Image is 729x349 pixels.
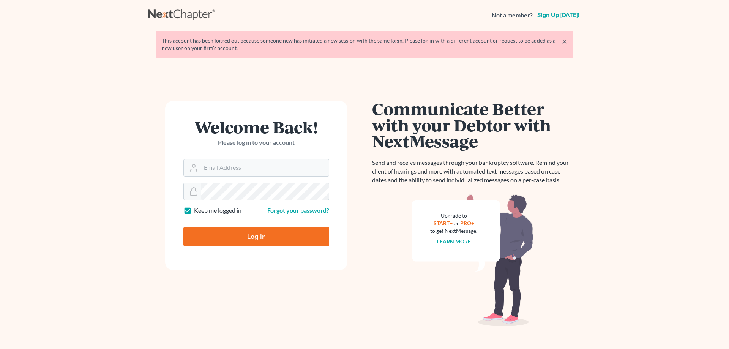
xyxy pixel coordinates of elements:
a: Forgot your password? [267,207,329,214]
h1: Communicate Better with your Debtor with NextMessage [372,101,573,149]
span: or [454,220,459,226]
p: Please log in to your account [183,138,329,147]
h1: Welcome Back! [183,119,329,135]
input: Log In [183,227,329,246]
img: nextmessage_bg-59042aed3d76b12b5cd301f8e5b87938c9018125f34e5fa2b7a6b67550977c72.svg [412,194,533,327]
a: PRO+ [460,220,474,226]
strong: Not a member? [492,11,533,20]
p: Send and receive messages through your bankruptcy software. Remind your client of hearings and mo... [372,158,573,185]
div: to get NextMessage. [430,227,477,235]
label: Keep me logged in [194,206,241,215]
a: START+ [434,220,453,226]
div: This account has been logged out because someone new has initiated a new session with the same lo... [162,37,567,52]
a: Sign up [DATE]! [536,12,581,18]
input: Email Address [201,159,329,176]
a: Learn more [437,238,471,245]
div: Upgrade to [430,212,477,220]
a: × [562,37,567,46]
